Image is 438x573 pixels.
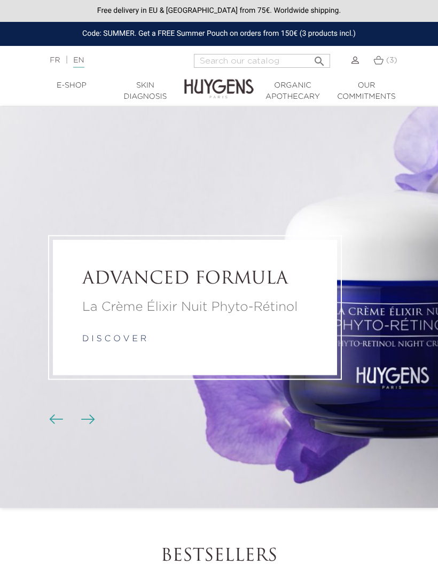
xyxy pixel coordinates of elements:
a: EN [73,57,84,68]
a: E-Shop [35,80,108,91]
div: Carousel buttons [53,412,88,428]
a: Our commitments [330,80,403,103]
div: | [44,54,174,67]
a: (3) [373,56,397,65]
span: (3) [386,57,397,64]
i:  [313,52,326,65]
input: Search [194,54,330,68]
a: Skin Diagnosis [108,80,182,103]
img: Huygens [184,62,254,100]
h2: ADVANCED FORMULA [82,269,308,289]
h2: Bestsellers [35,546,403,567]
a: FR [50,57,60,64]
a: Organic Apothecary [256,80,330,103]
button:  [310,51,329,65]
p: La Crème Élixir Nuit Phyto-Rétinol [82,297,308,317]
a: d i s c o v e r [82,335,146,343]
